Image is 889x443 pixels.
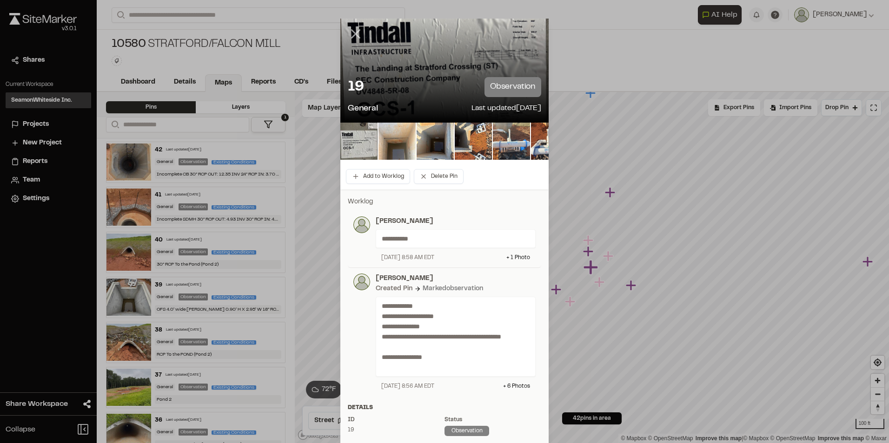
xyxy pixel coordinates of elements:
[503,382,530,391] div: + 6 Photo s
[531,123,568,160] img: file
[381,254,434,262] div: [DATE] 8:58 AM EDT
[455,123,492,160] img: file
[381,382,434,391] div: [DATE] 8:56 AM EDT
[348,197,541,207] p: Worklog
[348,103,378,115] p: General
[376,274,536,284] p: [PERSON_NAME]
[493,123,530,160] img: file
[353,216,370,233] img: photo
[471,103,541,115] p: Last updated [DATE]
[484,77,541,97] p: observation
[506,254,530,262] div: + 1 Photo
[376,284,412,294] div: Created Pin
[353,274,370,290] img: photo
[376,216,536,227] p: [PERSON_NAME]
[348,426,444,434] div: 19
[444,416,541,424] div: Status
[378,123,416,160] img: file
[340,123,378,160] img: file
[417,123,454,160] img: file
[444,426,489,436] div: observation
[348,416,444,424] div: ID
[348,404,541,412] div: Details
[346,169,410,184] button: Add to Worklog
[414,169,464,184] button: Delete Pin
[348,78,364,97] p: 19
[423,284,483,294] div: Marked observation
